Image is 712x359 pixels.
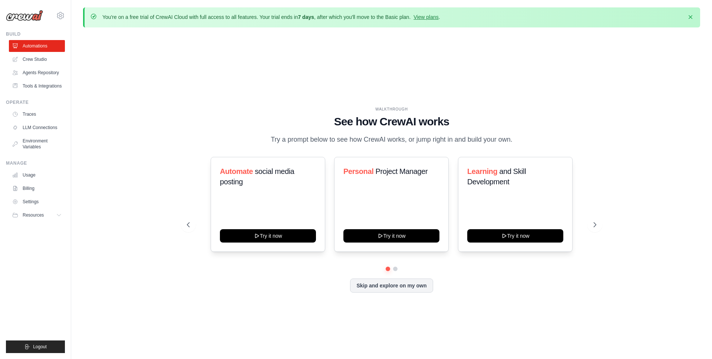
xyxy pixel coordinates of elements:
span: Learning [467,167,497,175]
div: Operate [6,99,65,105]
a: Settings [9,196,65,208]
a: Tools & Integrations [9,80,65,92]
span: Logout [33,344,47,350]
a: Usage [9,169,65,181]
a: Traces [9,108,65,120]
button: Logout [6,340,65,353]
span: Resources [23,212,44,218]
button: Resources [9,209,65,221]
button: Skip and explore on my own [350,279,433,293]
button: Try it now [467,229,563,243]
p: Try a prompt below to see how CrewAI works, or jump right in and build your own. [267,134,516,145]
a: LLM Connections [9,122,65,134]
span: and Skill Development [467,167,526,186]
div: Manage [6,160,65,166]
span: Automate [220,167,253,175]
button: Try it now [220,229,316,243]
div: Build [6,31,65,37]
h1: See how CrewAI works [187,115,596,128]
div: WALKTHROUGH [187,106,596,112]
iframe: Chat Widget [675,323,712,359]
span: social media posting [220,167,294,186]
a: Billing [9,182,65,194]
img: Logo [6,10,43,21]
strong: 7 days [298,14,314,20]
a: Environment Variables [9,135,65,153]
a: Crew Studio [9,53,65,65]
span: Personal [343,167,373,175]
a: Automations [9,40,65,52]
button: Try it now [343,229,439,243]
a: View plans [413,14,438,20]
a: Agents Repository [9,67,65,79]
p: You're on a free trial of CrewAI Cloud with full access to all features. Your trial ends in , aft... [102,13,440,21]
span: Project Manager [376,167,428,175]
